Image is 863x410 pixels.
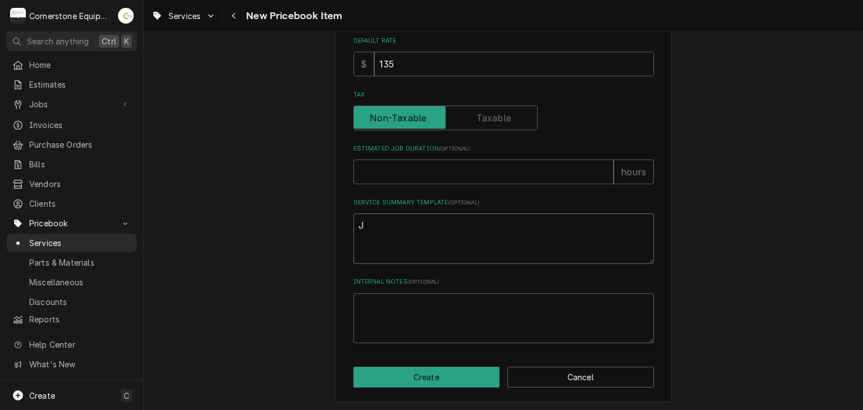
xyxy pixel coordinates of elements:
span: C [124,390,129,402]
div: Internal Notes [353,277,654,343]
span: ( optional ) [408,279,439,285]
button: Cancel [507,367,654,388]
a: Services [7,234,137,252]
a: Go to Services [147,7,220,25]
span: Home [29,59,131,71]
div: Estimated Job Duration [353,144,654,184]
a: Purchase Orders [7,135,137,154]
div: Default Rate [353,37,654,76]
label: Service Summary Template [353,198,654,207]
span: Discounts [29,296,131,308]
div: Button Group Row [353,367,654,388]
div: AB [118,8,134,24]
a: Go to Pricebook [7,214,137,233]
div: Cornerstone Equipment Repair, LLC [29,10,112,22]
div: Service Summary Template [353,198,654,264]
div: Andrew Buigues's Avatar [118,8,134,24]
span: Estimates [29,79,131,90]
span: Ctrl [102,35,116,47]
a: Estimates [7,75,137,94]
span: Vendors [29,178,131,190]
span: What's New [29,358,130,370]
label: Internal Notes [353,277,654,286]
span: K [124,35,129,47]
span: Reports [29,313,131,325]
span: New Pricebook Item [243,8,342,24]
label: Default Rate [353,37,654,45]
a: Clients [7,194,137,213]
span: Services [29,237,131,249]
span: Bills [29,158,131,170]
a: Invoices [7,116,137,134]
div: Tax [353,90,654,130]
span: Help Center [29,339,130,350]
span: ( optional ) [448,199,479,206]
span: ( optional ) [439,145,470,152]
span: Search anything [27,35,89,47]
span: Clients [29,198,131,209]
a: Vendors [7,175,137,193]
div: C [10,8,26,24]
button: Search anythingCtrlK [7,31,137,51]
a: Home [7,56,137,74]
span: Parts & Materials [29,257,131,268]
span: Miscellaneous [29,276,131,288]
textarea: J [353,213,654,264]
a: Parts & Materials [7,253,137,272]
div: hours [614,160,654,184]
span: Jobs [29,98,114,110]
span: Invoices [29,119,131,131]
span: Pricebook [29,217,114,229]
a: Reports [7,310,137,329]
button: Navigate back [225,7,243,25]
span: Purchase Orders [29,139,131,151]
a: Discounts [7,293,137,311]
button: Create [353,367,500,388]
a: Go to What's New [7,355,137,373]
span: Services [169,10,201,22]
a: Go to Jobs [7,95,137,113]
div: Button Group [353,367,654,388]
a: Go to Help Center [7,335,137,354]
a: Bills [7,155,137,174]
label: Estimated Job Duration [353,144,654,153]
a: Miscellaneous [7,273,137,291]
span: Create [29,391,55,400]
div: $ [353,52,374,76]
div: Cornerstone Equipment Repair, LLC's Avatar [10,8,26,24]
label: Tax [353,90,654,99]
